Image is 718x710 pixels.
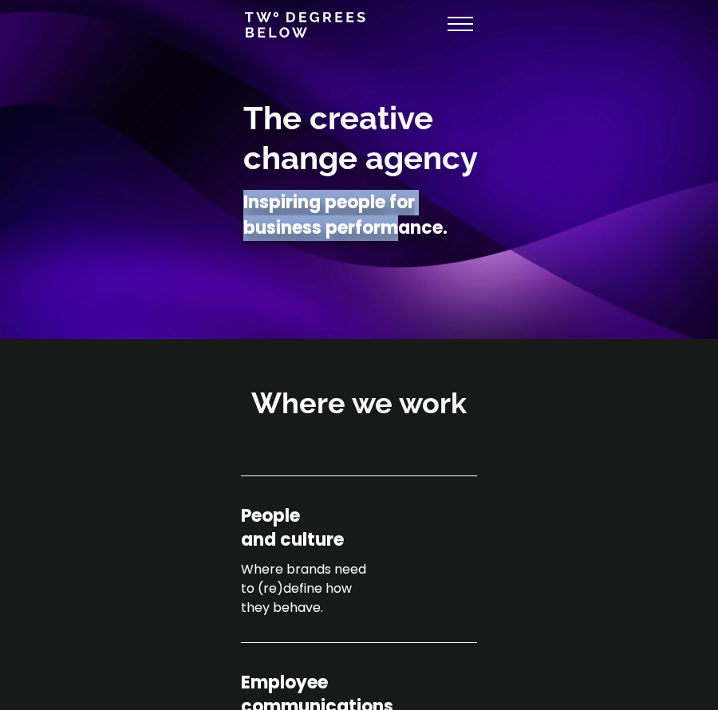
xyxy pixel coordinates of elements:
[241,504,344,552] h4: People and culture
[241,560,448,617] p: Where brands need to (re)define how they behave.
[251,384,467,423] h2: Where we work
[243,99,478,176] span: The creative change agency
[243,190,448,241] h4: Inspiring people for business performance.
